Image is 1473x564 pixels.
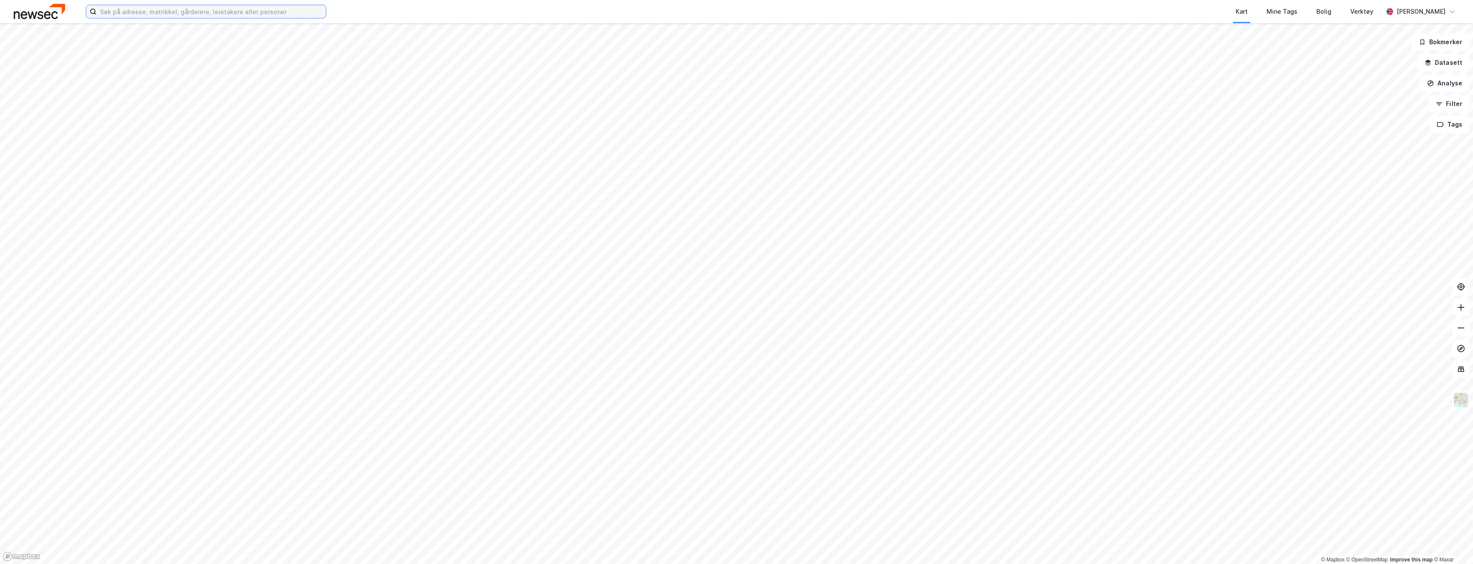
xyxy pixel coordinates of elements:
[1350,6,1373,17] div: Verktøy
[1397,6,1446,17] div: [PERSON_NAME]
[14,4,65,19] img: newsec-logo.f6e21ccffca1b3a03d2d.png
[1267,6,1297,17] div: Mine Tags
[1430,523,1473,564] iframe: Chat Widget
[97,5,326,18] input: Søk på adresse, matrikkel, gårdeiere, leietakere eller personer
[1316,6,1331,17] div: Bolig
[1236,6,1248,17] div: Kart
[1430,523,1473,564] div: Kontrollprogram for chat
